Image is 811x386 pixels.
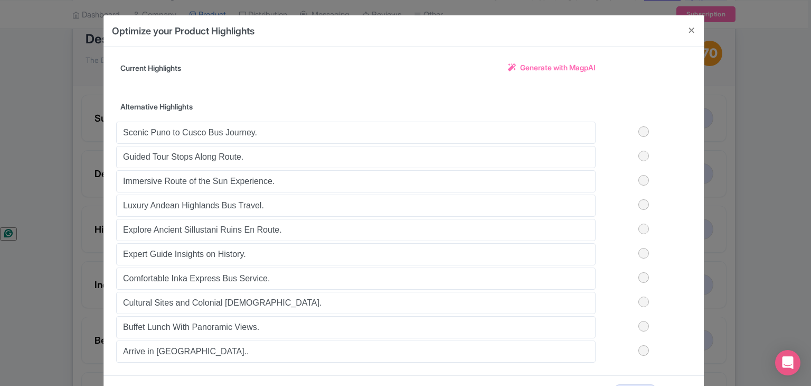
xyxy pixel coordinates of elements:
[508,62,596,81] a: Generate with MagpAI
[112,24,254,38] h4: Optimize your Product Highlights
[120,63,181,72] span: Current Highlights
[775,350,800,375] div: Open Intercom Messenger
[520,62,596,73] span: Generate with MagpAI
[120,102,193,111] span: Alternative Highlights
[679,15,704,45] button: Close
